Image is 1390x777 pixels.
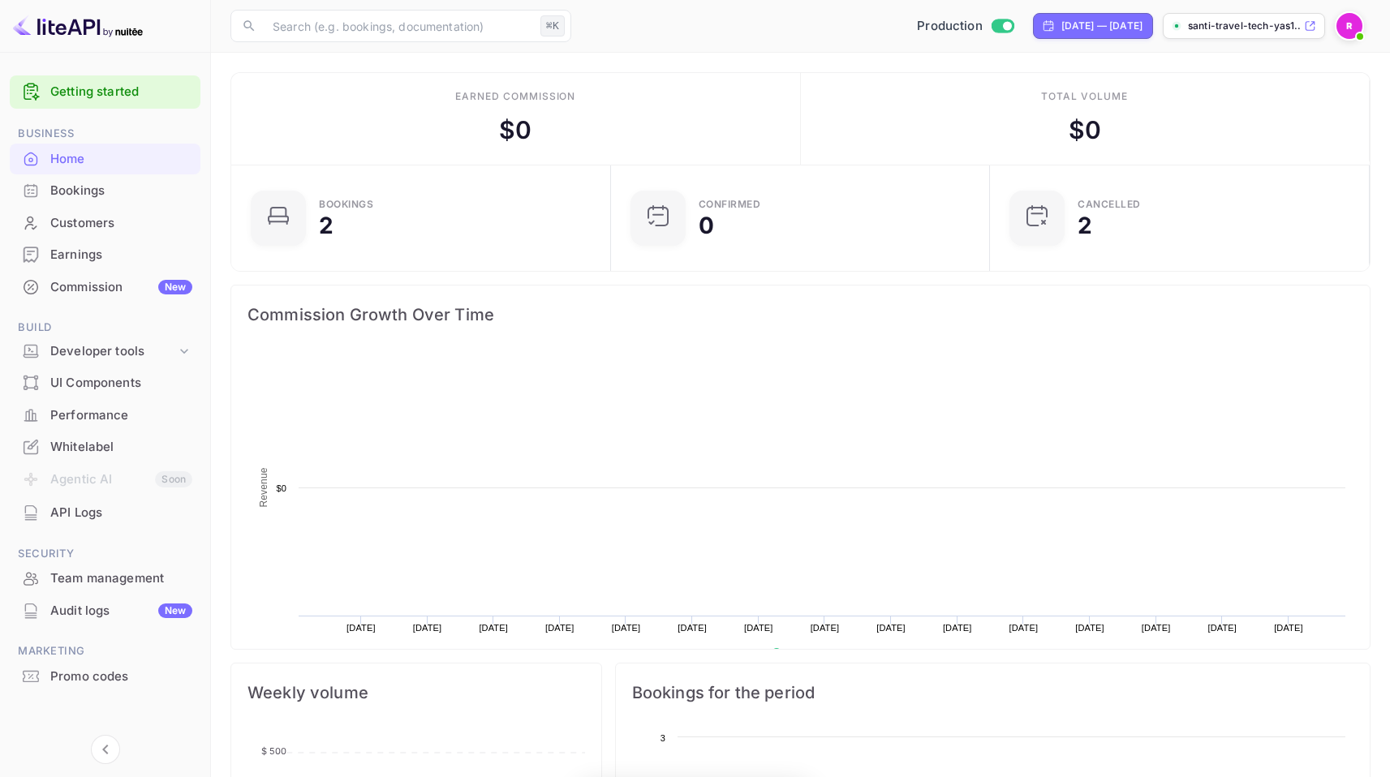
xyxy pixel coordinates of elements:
div: Developer tools [50,342,176,361]
span: Production [917,17,983,36]
a: Getting started [50,83,192,101]
div: Whitelabel [10,431,200,463]
a: Audit logsNew [10,595,200,625]
text: [DATE] [744,623,773,633]
div: UI Components [50,374,192,393]
div: New [158,280,192,294]
input: Search (e.g. bookings, documentation) [263,10,534,42]
span: Commission Growth Over Time [247,302,1353,328]
text: 3 [660,733,665,743]
div: Customers [10,208,200,239]
text: [DATE] [1274,623,1303,633]
text: [DATE] [1142,623,1171,633]
span: Business [10,125,200,143]
div: Switch to Sandbox mode [910,17,1020,36]
div: Performance [50,406,192,425]
div: ⌘K [540,15,565,36]
div: 0 [699,214,714,237]
div: Performance [10,400,200,431]
div: New [158,603,192,618]
a: Promo codes [10,661,200,691]
text: [DATE] [678,623,707,633]
div: Bookings [50,182,192,200]
text: $0 [276,483,286,493]
text: [DATE] [811,623,840,633]
a: Earnings [10,239,200,269]
a: Whitelabel [10,431,200,461]
div: Team management [50,569,192,588]
text: [DATE] [413,623,442,633]
a: Performance [10,400,200,430]
img: Revolut [1336,13,1362,39]
a: Home [10,144,200,174]
span: Build [10,319,200,337]
div: Earned commission [455,89,575,104]
div: Total volume [1041,89,1128,104]
tspan: $ 500 [261,745,287,757]
a: Customers [10,208,200,238]
p: santi-travel-tech-yas1... [1188,19,1301,33]
div: Promo codes [10,661,200,693]
text: [DATE] [1208,623,1237,633]
div: API Logs [10,497,200,529]
span: Weekly volume [247,680,585,706]
text: [DATE] [876,623,906,633]
div: Bookings [319,200,373,209]
div: [DATE] — [DATE] [1061,19,1143,33]
a: UI Components [10,367,200,397]
div: 2 [319,214,334,237]
text: [DATE] [479,623,508,633]
div: Confirmed [699,200,761,209]
div: Commission [50,278,192,297]
span: Marketing [10,642,200,660]
text: [DATE] [1009,623,1039,633]
div: Promo codes [50,668,192,686]
div: Whitelabel [50,438,192,457]
div: Getting started [10,75,200,109]
div: Audit logsNew [10,595,200,627]
div: CommissionNew [10,272,200,303]
div: Customers [50,214,192,233]
div: API Logs [50,504,192,522]
div: $ 0 [1069,112,1101,148]
text: [DATE] [612,623,641,633]
div: UI Components [10,367,200,399]
div: Home [10,144,200,175]
div: Audit logs [50,602,192,620]
div: Home [50,150,192,169]
div: CANCELLED [1078,200,1141,209]
div: $ 0 [499,112,531,148]
text: Revenue [258,467,269,507]
div: Bookings [10,175,200,207]
a: CommissionNew [10,272,200,302]
button: Collapse navigation [91,735,120,764]
a: Team management [10,563,200,593]
text: [DATE] [346,623,376,633]
div: Earnings [50,246,192,264]
text: [DATE] [545,623,575,633]
a: Bookings [10,175,200,205]
span: Security [10,545,200,563]
div: Team management [10,563,200,595]
span: Bookings for the period [632,680,1353,706]
div: Developer tools [10,337,200,366]
div: Earnings [10,239,200,271]
div: 2 [1078,214,1092,237]
img: LiteAPI logo [13,13,143,39]
text: Revenue [787,648,828,659]
a: API Logs [10,497,200,527]
text: [DATE] [943,623,972,633]
text: [DATE] [1075,623,1104,633]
